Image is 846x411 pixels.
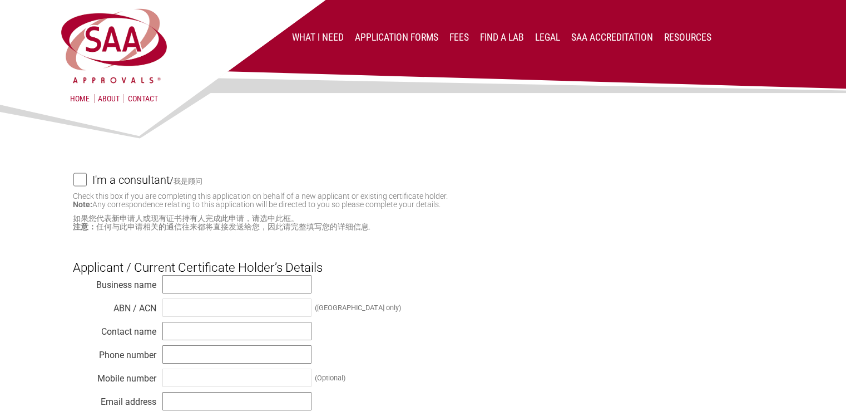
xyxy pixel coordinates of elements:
[92,173,774,187] label: /
[73,324,156,335] div: Contact name
[315,304,401,312] div: ([GEOGRAPHIC_DATA] only)
[292,32,344,43] a: What I Need
[480,32,524,43] a: Find a lab
[355,32,438,43] a: Application Forms
[73,192,448,209] small: Check this box if you are completing this application on behalf of a new applicant or existing ce...
[92,168,170,192] h4: I'm a consultant
[73,347,156,358] div: Phone number
[73,241,774,275] h3: Applicant / Current Certificate Holder’s Details
[94,94,123,103] a: About
[535,32,560,43] a: Legal
[73,394,156,405] div: Email address
[73,200,92,209] strong: Note:
[73,214,774,231] small: 如果您代表新申请人或现有证书持有人完成此申请，请选中此框。 任何与此申请相关的通信往来都将直接发送给您，因此请完整填写您的详细信息.
[73,370,156,381] div: Mobile number
[73,277,156,288] div: Business name
[59,7,169,85] img: SAA Approvals
[449,32,469,43] a: Fees
[70,94,90,103] a: Home
[73,222,96,231] strong: 注意：
[174,177,202,185] small: 我是顾问
[73,300,156,311] div: ABN / ACN
[571,32,653,43] a: SAA Accreditation
[128,94,158,103] a: Contact
[664,32,711,43] a: Resources
[315,374,345,382] div: (Optional)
